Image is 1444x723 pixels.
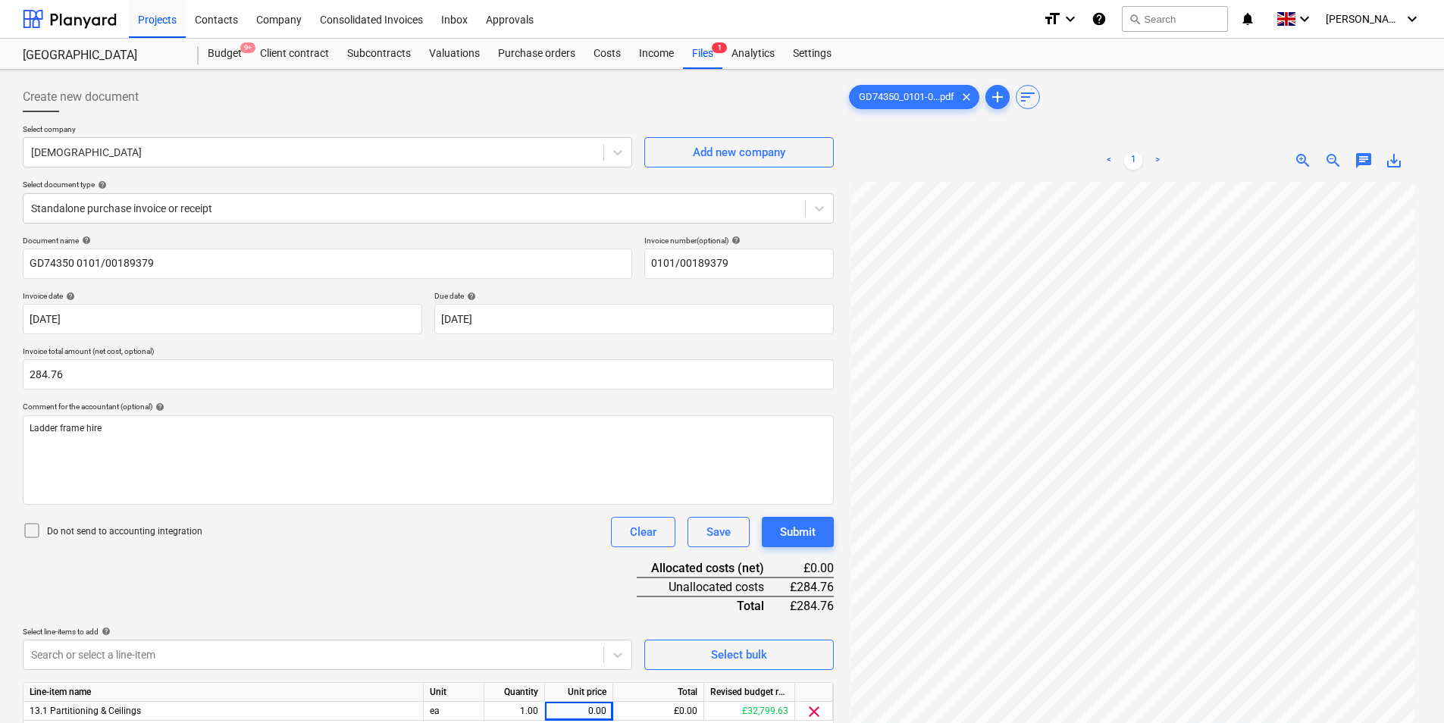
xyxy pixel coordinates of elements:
[489,39,584,69] a: Purchase orders
[704,702,795,721] div: £32,799.63
[434,304,834,334] input: Due date not specified
[23,359,834,390] input: Invoice total amount (net cost, optional)
[788,559,833,577] div: £0.00
[644,249,834,279] input: Invoice number
[706,522,731,542] div: Save
[23,291,422,301] div: Invoice date
[23,683,424,702] div: Line-item name
[1092,10,1107,28] i: Knowledge base
[95,180,107,189] span: help
[1019,88,1037,106] span: sort
[637,596,789,615] div: Total
[613,683,704,702] div: Total
[1129,13,1141,25] span: search
[850,92,963,103] span: GD74350_0101-0...pdf
[644,640,834,670] button: Select bulk
[704,683,795,702] div: Revised budget remaining
[683,39,722,69] div: Files
[23,402,834,412] div: Comment for the accountant (optional)
[630,522,656,542] div: Clear
[1043,10,1061,28] i: format_size
[30,423,102,433] span: Ladder frame hire
[545,683,613,702] div: Unit price
[1324,152,1342,170] span: zoom_out
[988,88,1007,106] span: add
[1124,152,1142,170] a: Page 1 is your current page
[584,39,630,69] a: Costs
[613,702,704,721] div: £0.00
[1148,152,1167,170] a: Next page
[464,292,476,301] span: help
[1061,10,1079,28] i: keyboard_arrow_down
[762,517,834,547] button: Submit
[788,577,833,596] div: £284.76
[1368,650,1444,723] iframe: Chat Widget
[23,249,632,279] input: Document name
[240,42,255,53] span: 9+
[1295,10,1314,28] i: keyboard_arrow_down
[1403,10,1421,28] i: keyboard_arrow_down
[644,236,834,246] div: Invoice number (optional)
[23,304,422,334] input: Invoice date not specified
[424,683,484,702] div: Unit
[551,702,606,721] div: 0.00
[199,39,251,69] a: Budget9+
[1240,10,1255,28] i: notifications
[251,39,338,69] a: Client contract
[23,346,834,359] p: Invoice total amount (net cost, optional)
[79,236,91,245] span: help
[23,627,632,637] div: Select line-items to add
[152,402,164,412] span: help
[1100,152,1118,170] a: Previous page
[338,39,420,69] a: Subcontracts
[722,39,784,69] a: Analytics
[712,42,727,53] span: 1
[711,645,767,665] div: Select bulk
[780,522,816,542] div: Submit
[23,236,632,246] div: Document name
[957,88,976,106] span: clear
[788,596,833,615] div: £284.76
[490,702,538,721] div: 1.00
[420,39,489,69] a: Valuations
[637,577,789,596] div: Unallocated costs
[728,236,741,245] span: help
[611,517,675,547] button: Clear
[693,142,785,162] div: Add new company
[784,39,841,69] a: Settings
[63,292,75,301] span: help
[199,39,251,69] div: Budget
[30,706,141,716] span: 13.1 Partitioning & Ceilings
[1326,13,1402,25] span: [PERSON_NAME]
[484,683,545,702] div: Quantity
[23,88,139,106] span: Create new document
[23,180,834,189] div: Select document type
[1385,152,1403,170] span: save_alt
[23,48,180,64] div: [GEOGRAPHIC_DATA]
[47,525,202,538] p: Do not send to accounting integration
[424,702,484,721] div: ea
[688,517,750,547] button: Save
[683,39,722,69] a: Files1
[644,137,834,167] button: Add new company
[1355,152,1373,170] span: chat
[99,627,111,636] span: help
[630,39,683,69] a: Income
[434,291,834,301] div: Due date
[23,124,632,137] p: Select company
[1122,6,1228,32] button: Search
[849,85,979,109] div: GD74350_0101-0...pdf
[1294,152,1312,170] span: zoom_in
[637,559,789,577] div: Allocated costs (net)
[805,703,823,721] span: clear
